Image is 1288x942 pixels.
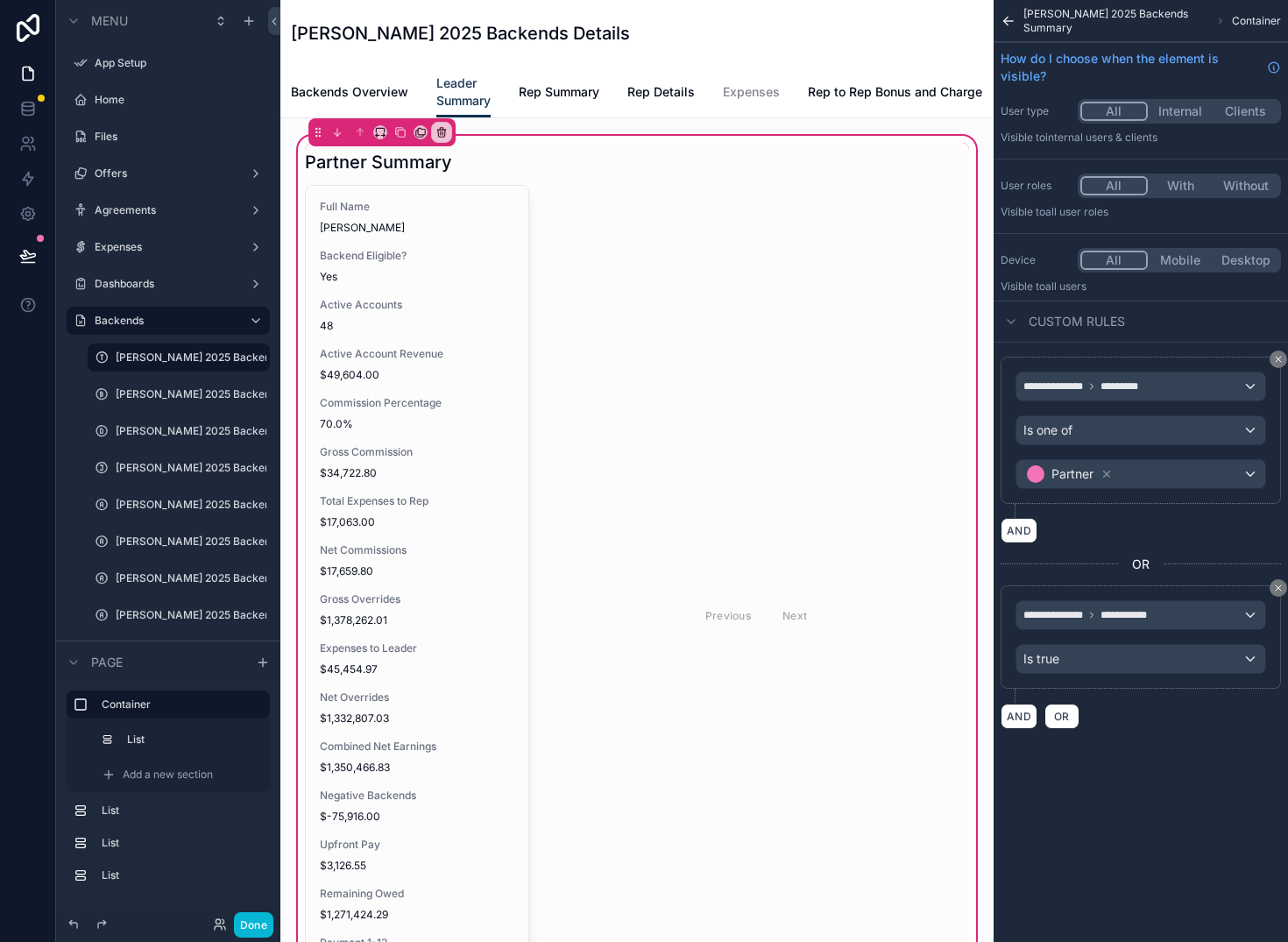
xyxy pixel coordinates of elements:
button: Desktop [1213,251,1278,270]
label: Agreements [95,203,242,217]
span: Rep Details [627,83,695,101]
a: Leader Summary [436,67,491,118]
span: Container [1232,14,1281,28]
label: [PERSON_NAME] 2025 Backends Summary [116,351,266,365]
label: List [102,804,263,818]
button: All [1080,102,1148,121]
span: All user roles [1045,205,1108,218]
span: Rep Summary [519,83,599,101]
button: AND [1001,518,1037,543]
label: [PERSON_NAME] 2025 Backends [116,535,266,549]
span: Partner [1051,465,1093,483]
p: Visible to [1001,131,1281,145]
a: How do I choose when the element is visible? [1001,50,1281,85]
a: Rep to Rep Bonus and Charges [808,76,989,111]
span: Leader Summary [436,74,491,110]
a: Expenses [723,76,780,111]
label: [PERSON_NAME] 2025 Backends [116,461,266,475]
label: App Setup [95,56,266,70]
button: OR [1044,704,1079,729]
button: With [1148,176,1214,195]
label: List [127,733,259,747]
span: OR [1051,710,1073,723]
label: User type [1001,104,1071,118]
button: All [1080,251,1148,270]
button: Is one of [1016,415,1266,445]
span: Is true [1023,650,1059,668]
h1: [PERSON_NAME] 2025 Backends Details [291,21,630,46]
label: [PERSON_NAME] 2025 Backends [116,424,266,438]
label: [PERSON_NAME] 2025 Backends [116,498,266,512]
span: OR [1132,556,1150,573]
label: Container [102,698,256,712]
span: Backends Overview [291,83,408,101]
button: AND [1001,704,1037,729]
button: Clients [1213,102,1278,121]
span: Rep to Rep Bonus and Charges [808,83,989,101]
span: [PERSON_NAME] 2025 Backends Summary [1023,7,1209,35]
a: Backends Overview [291,76,408,111]
span: Internal users & clients [1045,131,1157,144]
label: User roles [1001,179,1071,193]
span: all users [1045,280,1086,293]
label: [PERSON_NAME] 2025 Backends [116,571,266,585]
span: Menu [91,12,128,30]
label: List [102,868,263,882]
button: All [1080,176,1148,195]
button: Without [1213,176,1278,195]
label: Dashboards [95,277,242,291]
button: Internal [1148,102,1214,121]
button: Mobile [1148,251,1214,270]
label: [PERSON_NAME] 2025 Backends [116,608,266,622]
p: Visible to [1001,280,1281,294]
button: Partner [1016,459,1266,489]
label: Device [1001,253,1071,267]
label: Backends [95,314,235,328]
label: Files [95,130,266,144]
a: Rep Summary [519,76,599,111]
span: Add a new section [123,768,213,782]
span: Custom rules [1029,313,1125,330]
label: [PERSON_NAME] 2025 Backends [116,387,266,401]
label: Home [95,93,266,107]
label: List [102,836,263,850]
span: Expenses [723,83,780,101]
p: Visible to [1001,205,1281,219]
a: Rep Details [627,76,695,111]
button: Is true [1016,644,1266,674]
label: Offers [95,166,242,181]
span: Is one of [1023,421,1072,439]
span: How do I choose when the element is visible? [1001,50,1260,85]
label: Expenses [95,240,242,254]
span: Page [91,654,123,671]
div: scrollable content [56,683,280,907]
button: Done [234,912,273,938]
